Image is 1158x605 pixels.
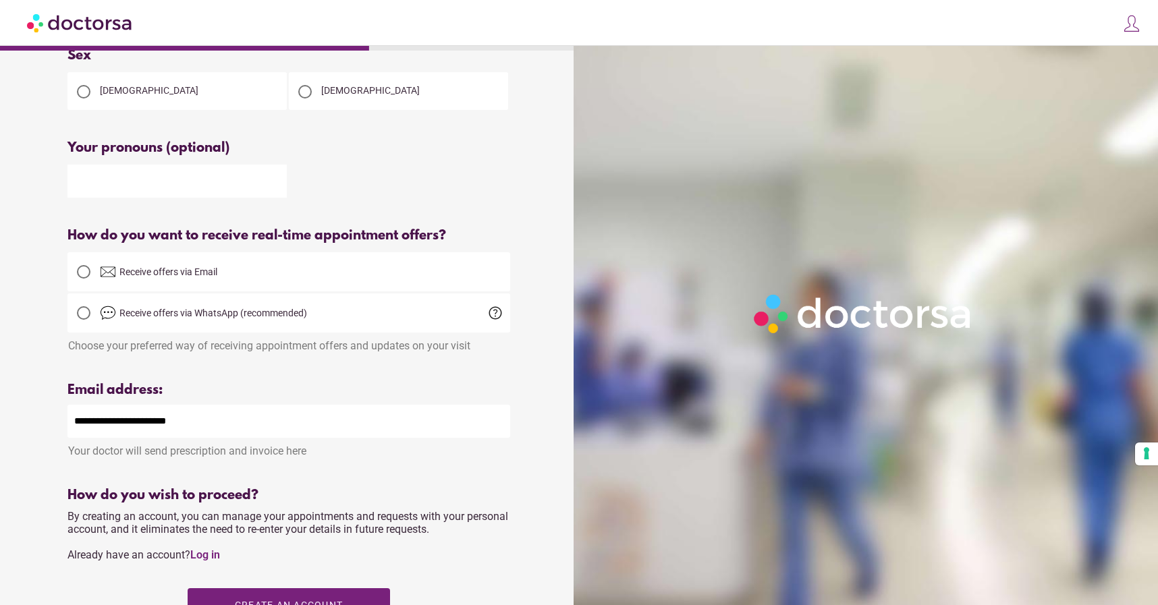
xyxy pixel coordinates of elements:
img: Doctorsa.com [27,7,134,38]
span: help [487,305,503,321]
img: icons8-customer-100.png [1122,14,1141,33]
div: Email address: [67,382,510,398]
button: Your consent preferences for tracking technologies [1135,442,1158,465]
div: Your pronouns (optional) [67,140,510,156]
div: How do you want to receive real-time appointment offers? [67,228,510,243]
div: Your doctor will send prescription and invoice here [67,438,510,457]
div: Sex [67,48,510,63]
img: email [100,264,116,280]
a: Log in [190,548,220,561]
img: chat [100,305,116,321]
span: Receive offers via Email [119,266,217,277]
div: Choose your preferred way of receiving appointment offers and updates on your visit [67,333,510,352]
span: By creating an account, you can manage your appointments and requests with your personal account,... [67,510,508,561]
img: Logo-Doctorsa-trans-White-partial-flat.png [748,288,979,339]
span: Receive offers via WhatsApp (recommended) [119,308,307,318]
span: [DEMOGRAPHIC_DATA] [100,85,198,96]
span: [DEMOGRAPHIC_DATA] [321,85,420,96]
div: How do you wish to proceed? [67,488,510,503]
